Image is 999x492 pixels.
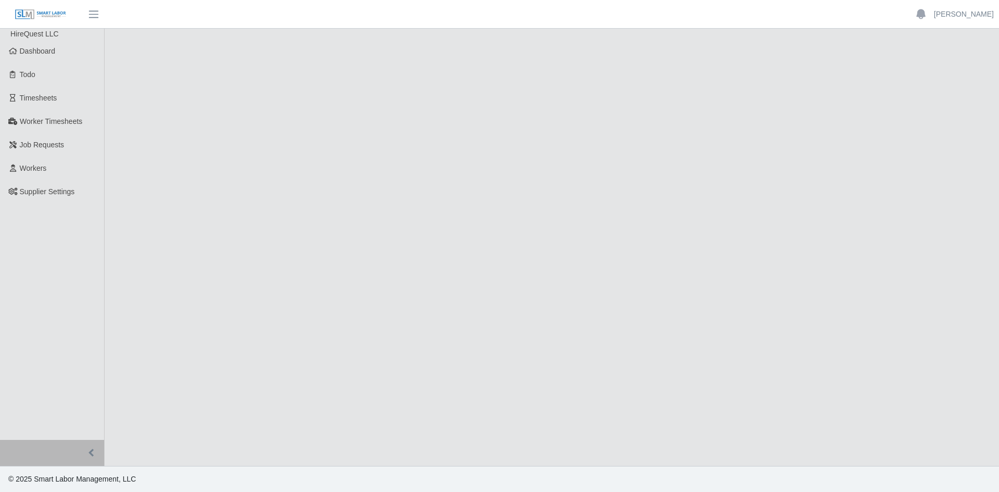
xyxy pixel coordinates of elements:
span: HireQuest LLC [10,30,59,38]
span: Job Requests [20,141,65,149]
a: [PERSON_NAME] [934,9,994,20]
span: Todo [20,70,35,79]
span: © 2025 Smart Labor Management, LLC [8,475,136,483]
span: Workers [20,164,47,172]
span: Worker Timesheets [20,117,82,125]
span: Timesheets [20,94,57,102]
img: SLM Logo [15,9,67,20]
span: Supplier Settings [20,187,75,196]
span: Dashboard [20,47,56,55]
